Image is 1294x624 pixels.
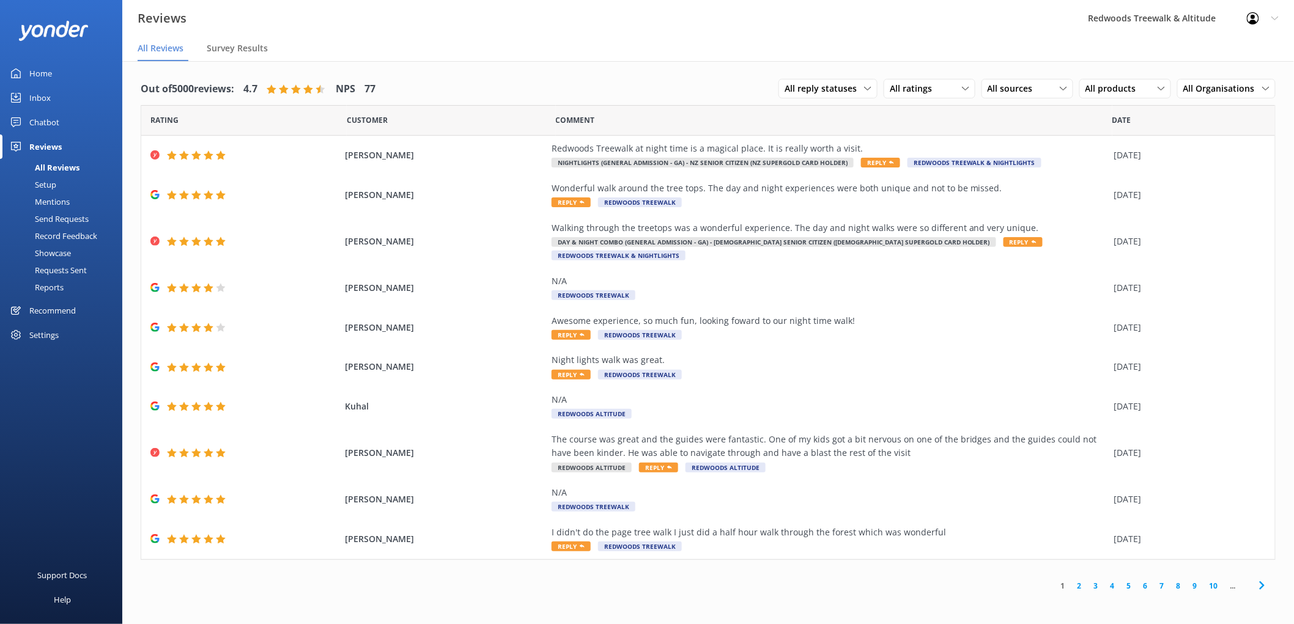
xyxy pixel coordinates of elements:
[7,176,122,193] a: Setup
[29,110,59,134] div: Chatbot
[552,393,1108,406] div: N/A
[1114,281,1260,295] div: [DATE]
[639,463,678,472] span: Reply
[7,193,70,210] div: Mentions
[7,279,122,296] a: Reports
[785,82,864,95] span: All reply statuses
[552,353,1108,367] div: Night lights walk was great.
[686,463,766,472] span: Redwoods Altitude
[243,81,257,97] h4: 4.7
[1104,580,1121,592] a: 4
[7,193,122,210] a: Mentions
[345,281,545,295] span: [PERSON_NAME]
[336,81,355,97] h4: NPS
[7,244,122,262] a: Showcase
[988,82,1040,95] span: All sources
[1114,493,1260,506] div: [DATE]
[861,158,900,167] span: Reply
[1071,580,1088,592] a: 2
[556,114,595,126] span: Question
[552,158,854,167] span: Nightlights (General Admission - GA) - NZ Senior Citizen (NZ SuperGold Card Holder)
[1085,82,1144,95] span: All products
[552,221,1108,235] div: Walking through the treetops was a wonderful experience. The day and night walks were so differen...
[18,21,89,41] img: yonder-white-logo.png
[364,81,375,97] h4: 77
[552,526,1108,539] div: I didn't do the page tree walk I just did a half hour walk through the forest which was wonderful
[1114,400,1260,413] div: [DATE]
[138,42,183,54] span: All Reviews
[1114,446,1260,460] div: [DATE]
[552,330,591,340] span: Reply
[1114,149,1260,162] div: [DATE]
[141,81,234,97] h4: Out of 5000 reviews:
[7,262,87,279] div: Requests Sent
[552,486,1108,499] div: N/A
[29,134,62,159] div: Reviews
[1114,188,1260,202] div: [DATE]
[1055,580,1071,592] a: 1
[7,159,122,176] a: All Reviews
[7,210,122,227] a: Send Requests
[7,279,64,296] div: Reports
[29,61,52,86] div: Home
[345,532,545,546] span: [PERSON_NAME]
[552,290,635,300] span: Redwoods Treewalk
[1112,114,1131,126] span: Date
[552,541,591,551] span: Reply
[1114,235,1260,248] div: [DATE]
[1187,580,1203,592] a: 9
[1114,321,1260,334] div: [DATE]
[552,142,1108,155] div: Redwoods Treewalk at night time is a magical place. It is really worth a visit.
[7,176,56,193] div: Setup
[7,159,79,176] div: All Reviews
[7,210,89,227] div: Send Requests
[38,563,87,587] div: Support Docs
[552,251,686,260] span: Redwoods Treewalk & Nightlights
[29,298,76,323] div: Recommend
[345,400,545,413] span: Kuhal
[7,227,97,244] div: Record Feedback
[908,158,1041,167] span: Redwoods Treewalk & Nightlights
[347,114,388,126] span: Date
[345,446,545,460] span: [PERSON_NAME]
[29,323,59,347] div: Settings
[1088,580,1104,592] a: 3
[345,360,545,373] span: [PERSON_NAME]
[552,182,1108,195] div: Wonderful walk around the tree tops. The day and night experiences were both unique and not to be...
[1170,580,1187,592] a: 8
[1114,360,1260,373] div: [DATE]
[1121,580,1137,592] a: 5
[54,587,71,612] div: Help
[598,330,682,340] span: Redwoods Treewalk
[552,502,635,512] span: Redwoods Treewalk
[345,235,545,248] span: [PERSON_NAME]
[552,314,1108,328] div: Awesome experience, so much fun, looking foward to our night time walk!
[552,433,1108,460] div: The course was great and the guides were fantastic. One of my kids got a bit nervous on one of th...
[1154,580,1170,592] a: 7
[1004,237,1043,247] span: Reply
[552,463,632,472] span: Redwoods Altitude
[138,9,187,28] h3: Reviews
[150,114,179,126] span: Date
[552,370,591,380] span: Reply
[1224,580,1242,592] span: ...
[598,370,682,380] span: Redwoods Treewalk
[7,227,122,244] a: Record Feedback
[1203,580,1224,592] a: 10
[7,244,71,262] div: Showcase
[552,197,591,207] span: Reply
[29,86,51,110] div: Inbox
[1183,82,1262,95] span: All Organisations
[1137,580,1154,592] a: 6
[598,197,682,207] span: Redwoods Treewalk
[207,42,268,54] span: Survey Results
[7,262,122,279] a: Requests Sent
[890,82,939,95] span: All ratings
[345,188,545,202] span: [PERSON_NAME]
[552,274,1108,288] div: N/A
[345,321,545,334] span: [PERSON_NAME]
[598,541,682,551] span: Redwoods Treewalk
[552,237,996,247] span: Day & Night Combo (General Admission - GA) - [DEMOGRAPHIC_DATA] Senior Citizen ([DEMOGRAPHIC_DATA...
[1114,532,1260,546] div: [DATE]
[345,493,545,506] span: [PERSON_NAME]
